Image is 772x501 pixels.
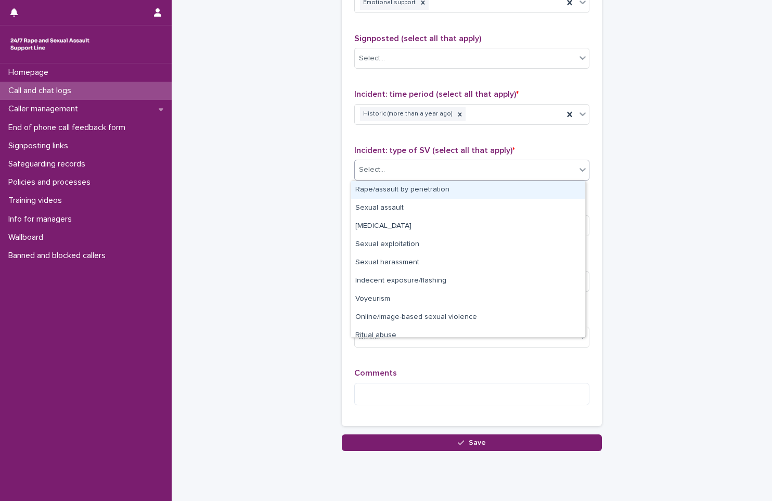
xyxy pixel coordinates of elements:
[354,369,397,377] span: Comments
[351,290,585,309] div: Voyeurism
[360,107,454,121] div: Historic (more than a year ago)
[4,141,76,151] p: Signposting links
[359,164,385,175] div: Select...
[4,196,70,205] p: Training videos
[351,254,585,272] div: Sexual harassment
[342,434,602,451] button: Save
[354,34,481,43] span: Signposted (select all that apply)
[4,123,134,133] p: End of phone call feedback form
[354,146,515,155] span: Incident: type of SV (select all that apply)
[4,251,114,261] p: Banned and blocked callers
[8,34,92,55] img: rhQMoQhaT3yELyF149Cw
[4,104,86,114] p: Caller management
[4,214,80,224] p: Info for managers
[469,439,486,446] span: Save
[351,217,585,236] div: Child sexual abuse
[4,159,94,169] p: Safeguarding records
[359,53,385,64] div: Select...
[351,236,585,254] div: Sexual exploitation
[4,233,52,242] p: Wallboard
[351,327,585,345] div: Ritual abuse
[351,181,585,199] div: Rape/assault by penetration
[354,90,519,98] span: Incident: time period (select all that apply)
[351,309,585,327] div: Online/image-based sexual violence
[351,272,585,290] div: Indecent exposure/flashing
[4,68,57,78] p: Homepage
[4,177,99,187] p: Policies and processes
[351,199,585,217] div: Sexual assault
[4,86,80,96] p: Call and chat logs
